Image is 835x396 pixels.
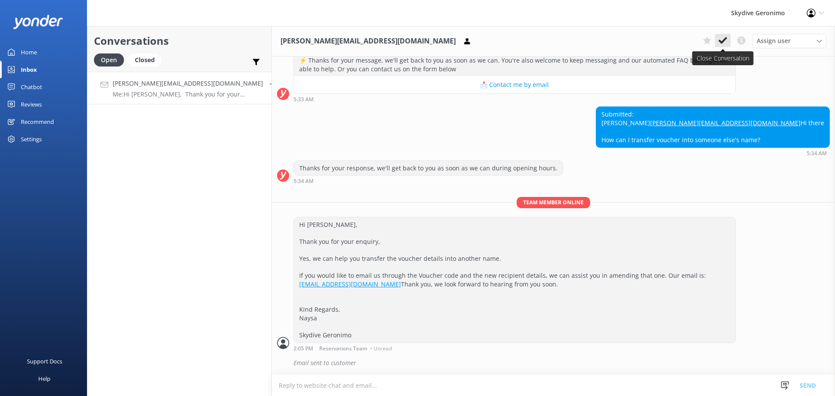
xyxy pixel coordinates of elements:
div: Oct 10 2025 05:34am (UTC +08:00) Australia/Perth [596,150,830,156]
p: Me: Hi [PERSON_NAME], Thank you for your enquiry, Yes, we can help you transfer the voucher detai... [113,90,263,98]
span: Assign user [757,36,791,46]
div: Hi [PERSON_NAME], Thank you for your enquiry, Yes, we can help you transfer the voucher details i... [294,217,735,343]
div: ⚡ Thanks for your message, we'll get back to you as soon as we can. You're also welcome to keep m... [294,53,735,76]
h4: [PERSON_NAME][EMAIL_ADDRESS][DOMAIN_NAME] [113,79,263,88]
div: Recommend [21,113,54,130]
div: Support Docs [27,353,62,370]
div: Assign User [752,34,826,48]
span: • Unread [370,346,392,351]
div: Open [94,53,124,67]
span: Team member online [517,197,590,208]
div: Reviews [21,96,42,113]
a: Closed [128,55,166,64]
a: [PERSON_NAME][EMAIL_ADDRESS][DOMAIN_NAME] [650,119,801,127]
h2: Conversations [94,33,265,49]
div: Oct 10 2025 02:05pm (UTC +08:00) Australia/Perth [294,345,736,351]
div: Help [38,370,50,387]
img: yonder-white-logo.png [13,15,63,29]
strong: 2:05 PM [294,346,313,351]
div: Thanks for your response, we'll get back to you as soon as we can during opening hours. [294,161,563,176]
div: Settings [21,130,42,148]
div: Submitted: [PERSON_NAME] Hi there How can I transfer voucher into someone else's name? [596,107,829,147]
strong: 5:33 AM [294,97,314,102]
div: Oct 10 2025 05:33am (UTC +08:00) Australia/Perth [294,96,736,102]
a: [PERSON_NAME][EMAIL_ADDRESS][DOMAIN_NAME]Me:Hi [PERSON_NAME], Thank you for your enquiry, Yes, we... [87,72,271,104]
div: 2025-10-10T06:09:23.190 [277,356,830,370]
a: [EMAIL_ADDRESS][DOMAIN_NAME] [299,280,401,288]
div: Home [21,43,37,61]
h3: [PERSON_NAME][EMAIL_ADDRESS][DOMAIN_NAME] [281,36,456,47]
button: 📩 Contact me by email [294,76,735,93]
strong: 5:34 AM [807,151,827,156]
div: Inbox [21,61,37,78]
div: Chatbot [21,78,42,96]
div: Closed [128,53,161,67]
strong: 5:34 AM [294,179,314,184]
span: Reservations Team [319,346,367,351]
div: Email sent to customer [294,356,830,370]
div: Oct 10 2025 05:34am (UTC +08:00) Australia/Perth [294,178,563,184]
a: Open [94,55,128,64]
